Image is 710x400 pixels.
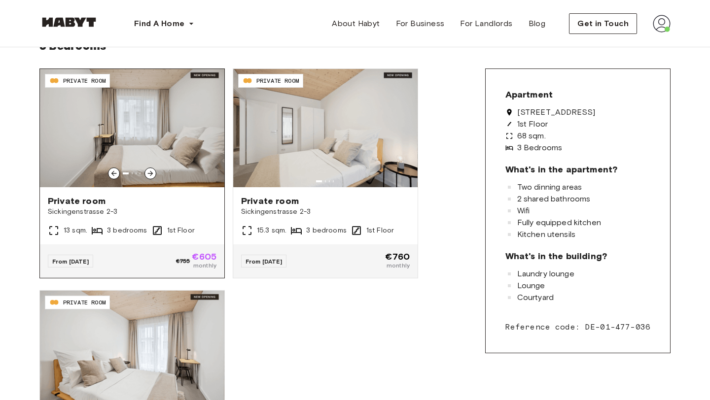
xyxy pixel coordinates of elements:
span: 13 sqm. [64,226,87,235]
span: 68 sqm. [517,132,546,140]
button: Find A Home [126,14,202,33]
span: Private room [48,195,216,207]
span: Private room [241,195,410,207]
span: For Landlords [460,18,512,30]
span: [STREET_ADDRESS] [517,108,595,116]
a: For Landlords [452,14,520,33]
img: avatar [653,15,671,33]
button: Get in Touch [569,13,637,34]
span: Find A Home [134,18,184,30]
span: From [DATE] [246,258,282,265]
a: For Business [388,14,453,33]
span: Apartment [505,89,553,100]
span: Blog [529,18,546,30]
span: What's in the apartment? [505,164,618,175]
span: PRIVATE ROOM [256,76,299,85]
span: Two dinning areas [517,183,582,191]
a: Blog [521,14,554,33]
span: Get in Touch [577,18,629,30]
span: €760 [385,252,410,261]
span: Wifi [517,207,530,215]
img: Habyt [39,17,99,27]
span: For Business [396,18,445,30]
span: Sickingenstrasse 2-3 [48,207,216,217]
span: 3 Bedrooms [517,144,563,152]
span: 1st Floor [517,120,548,128]
span: 15.3 sqm. [257,226,286,235]
span: €605 [192,252,216,261]
span: Courtyard [517,294,554,301]
span: About Habyt [332,18,380,30]
span: Fully equipped kitchen [517,219,601,227]
span: monthly [385,261,410,270]
a: PRIVATE ROOMImage of the roomPrivate roomSickingenstrasse 2-315.3 sqm.3 bedrooms1st FloorFrom [DA... [233,69,418,278]
span: From [DATE] [52,258,89,265]
a: PRIVATE ROOMImage of the roomPrivate roomSickingenstrasse 2-313 sqm.3 bedrooms1st FloorFrom [DATE... [40,69,224,278]
span: monthly [192,261,216,270]
a: About Habyt [324,14,388,33]
span: 3 bedrooms [306,226,347,235]
span: 2 shared bathrooms [517,195,591,203]
span: What's in the building? [505,250,607,262]
span: 1st Floor [366,226,394,235]
img: Image of the room [40,69,224,187]
span: PRIVATE ROOM [63,76,106,85]
span: Kitchen utensils [517,231,575,238]
span: Reference code: DE-01-477-036 [505,321,650,333]
span: 1st Floor [167,226,195,235]
span: €755 [176,257,190,266]
span: Lounge [517,282,545,290]
span: Sickingenstrasse 2-3 [241,207,410,217]
span: PRIVATE ROOM [63,298,106,307]
span: Laundry lounge [517,270,574,278]
img: Image of the room [233,69,418,187]
span: 3 bedrooms [107,226,147,235]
